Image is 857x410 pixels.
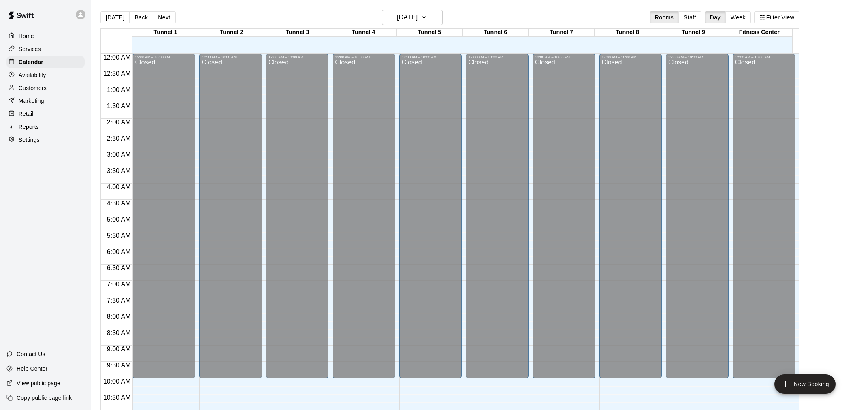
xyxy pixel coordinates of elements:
div: Closed [735,59,793,381]
p: Settings [19,136,40,144]
span: 12:00 AM [101,54,133,61]
div: Tunnel 1 [132,29,198,36]
span: 6:30 AM [105,265,133,271]
span: 10:00 AM [101,378,133,385]
button: Next [153,11,175,23]
span: 2:00 AM [105,119,133,126]
div: 12:00 AM – 10:00 AM [202,55,260,59]
span: 9:30 AM [105,362,133,369]
h6: [DATE] [397,12,418,23]
span: 10:30 AM [101,394,133,401]
div: Closed [202,59,260,381]
p: Availability [19,71,46,79]
div: 12:00 AM – 10:00 AM [269,55,326,59]
div: Tunnel 7 [529,29,595,36]
div: 12:00 AM – 10:00 AM [402,55,460,59]
div: 12:00 AM – 10:00 AM: Closed [733,54,795,378]
div: Closed [335,59,393,381]
span: 1:00 AM [105,86,133,93]
span: 4:30 AM [105,200,133,207]
span: 1:30 AM [105,102,133,109]
div: 12:00 AM – 10:00 AM: Closed [266,54,329,378]
span: 7:30 AM [105,297,133,304]
p: View public page [17,379,60,387]
div: 12:00 AM – 10:00 AM: Closed [599,54,662,378]
div: 12:00 AM – 10:00 AM: Closed [399,54,462,378]
div: Closed [402,59,460,381]
button: Day [705,11,726,23]
span: 5:00 AM [105,216,133,223]
div: Tunnel 2 [198,29,264,36]
span: 12:30 AM [101,70,133,77]
a: Availability [6,69,85,81]
div: 12:00 AM – 10:00 AM: Closed [333,54,395,378]
div: Closed [602,59,660,381]
span: 5:30 AM [105,232,133,239]
p: Marketing [19,97,44,105]
span: 4:00 AM [105,184,133,190]
div: Tunnel 4 [330,29,397,36]
div: 12:00 AM – 10:00 AM [602,55,660,59]
div: Closed [668,59,726,381]
div: Tunnel 5 [397,29,463,36]
a: Reports [6,121,85,133]
p: Help Center [17,365,47,373]
a: Calendar [6,56,85,68]
div: 12:00 AM – 10:00 AM [668,55,726,59]
div: Closed [468,59,526,381]
div: Closed [269,59,326,381]
p: Calendar [19,58,43,66]
div: Fitness Center [726,29,792,36]
p: Retail [19,110,34,118]
a: Home [6,30,85,42]
span: 3:00 AM [105,151,133,158]
span: 9:00 AM [105,346,133,352]
div: Closed [535,59,593,381]
div: 12:00 AM – 10:00 AM [468,55,526,59]
div: 12:00 AM – 10:00 AM [135,55,193,59]
div: 12:00 AM – 10:00 AM: Closed [466,54,529,378]
div: 12:00 AM – 10:00 AM: Closed [199,54,262,378]
span: 6:00 AM [105,248,133,255]
div: Tunnel 3 [264,29,330,36]
p: Reports [19,123,39,131]
p: Customers [19,84,47,92]
div: Tunnel 6 [463,29,529,36]
button: Staff [678,11,701,23]
p: Home [19,32,34,40]
button: [DATE] [382,10,443,25]
div: 12:00 AM – 10:00 AM: Closed [132,54,195,378]
button: add [774,374,836,394]
div: Services [6,43,85,55]
div: 12:00 AM – 10:00 AM: Closed [666,54,729,378]
div: Closed [135,59,193,381]
button: Rooms [650,11,679,23]
div: 12:00 AM – 10:00 AM [735,55,793,59]
a: Retail [6,108,85,120]
button: Back [129,11,153,23]
p: Contact Us [17,350,45,358]
span: 7:00 AM [105,281,133,288]
div: 12:00 AM – 10:00 AM [535,55,593,59]
div: Tunnel 9 [660,29,726,36]
span: 8:00 AM [105,313,133,320]
a: Settings [6,134,85,146]
p: Copy public page link [17,394,72,402]
div: Tunnel 8 [595,29,661,36]
div: 12:00 AM – 10:00 AM: Closed [533,54,595,378]
button: [DATE] [100,11,130,23]
a: Customers [6,82,85,94]
a: Marketing [6,95,85,107]
button: Week [725,11,751,23]
span: 8:30 AM [105,329,133,336]
p: Services [19,45,41,53]
button: Filter View [754,11,799,23]
div: 12:00 AM – 10:00 AM [335,55,393,59]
